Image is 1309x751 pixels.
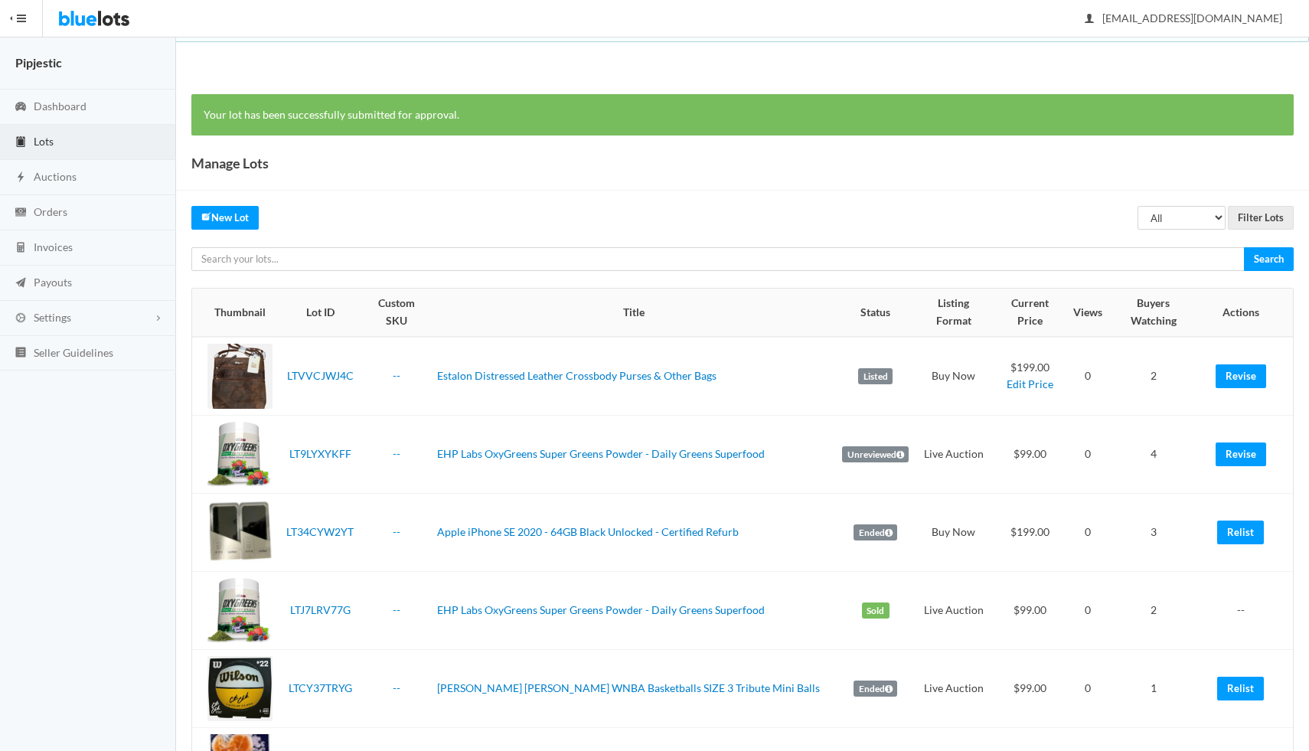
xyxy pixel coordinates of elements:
[34,240,73,253] span: Invoices
[201,211,211,221] ion-icon: create
[992,415,1067,493] td: $99.00
[13,136,28,150] ion-icon: clipboard
[1067,493,1108,571] td: 0
[393,447,400,460] a: --
[437,447,765,460] a: EHP Labs OxyGreens Super Greens Powder - Daily Greens Superfood
[34,311,71,324] span: Settings
[13,171,28,185] ion-icon: flash
[289,447,351,460] a: LT9LYXYKFF
[992,493,1067,571] td: $199.00
[393,525,400,538] a: --
[393,603,400,616] a: --
[1108,649,1197,727] td: 1
[915,415,992,493] td: Live Auction
[13,276,28,291] ion-icon: paper plane
[13,312,28,326] ion-icon: cog
[1067,337,1108,416] td: 0
[1244,247,1294,271] input: Search
[289,681,352,694] a: LTCY37TRYG
[1198,289,1293,336] th: Actions
[836,289,915,336] th: Status
[1067,289,1108,336] th: Views
[915,337,992,416] td: Buy Now
[915,493,992,571] td: Buy Now
[1067,571,1108,649] td: 0
[862,602,890,619] label: Sold
[854,524,897,541] label: Ended
[191,206,259,230] a: createNew Lot
[842,446,909,463] label: Unreviewed
[1217,521,1264,544] a: Relist
[15,55,62,70] strong: Pipjestic
[290,603,351,616] a: LTJ7LRV77G
[1067,649,1108,727] td: 0
[431,289,836,336] th: Title
[1108,415,1197,493] td: 4
[1007,377,1053,390] a: Edit Price
[915,289,992,336] th: Listing Format
[1067,415,1108,493] td: 0
[1108,337,1197,416] td: 2
[1108,571,1197,649] td: 2
[992,289,1067,336] th: Current Price
[13,241,28,256] ion-icon: calculator
[191,247,1245,271] input: Search your lots...
[34,346,113,359] span: Seller Guidelines
[437,603,765,616] a: EHP Labs OxyGreens Super Greens Powder - Daily Greens Superfood
[854,681,897,697] label: Ended
[915,571,992,649] td: Live Auction
[1082,12,1097,27] ion-icon: person
[992,649,1067,727] td: $99.00
[204,106,1281,124] p: Your lot has been successfully submitted for approval.
[992,571,1067,649] td: $99.00
[858,368,893,385] label: Listed
[915,649,992,727] td: Live Auction
[286,525,354,538] a: LT34CYW2YT
[437,525,739,538] a: Apple iPhone SE 2020 - 64GB Black Unlocked - Certified Refurb
[34,135,54,148] span: Lots
[34,170,77,183] span: Auctions
[1085,11,1282,24] span: [EMAIL_ADDRESS][DOMAIN_NAME]
[191,152,269,175] h1: Manage Lots
[279,289,361,336] th: Lot ID
[393,369,400,382] a: --
[437,681,820,694] a: [PERSON_NAME] [PERSON_NAME] WNBA Basketballs SIZE 3 Tribute Mini Balls
[437,369,717,382] a: Estalon Distressed Leather Crossbody Purses & Other Bags
[13,206,28,220] ion-icon: cash
[393,681,400,694] a: --
[13,346,28,361] ion-icon: list box
[1228,206,1294,230] input: Filter Lots
[1217,677,1264,700] a: Relist
[192,289,279,336] th: Thumbnail
[287,369,354,382] a: LTVVCJWJ4C
[34,205,67,218] span: Orders
[1108,493,1197,571] td: 3
[992,337,1067,416] td: $199.00
[13,100,28,115] ion-icon: speedometer
[1108,289,1197,336] th: Buyers Watching
[361,289,431,336] th: Custom SKU
[34,276,72,289] span: Payouts
[1216,442,1266,466] a: Revise
[34,100,87,113] span: Dashboard
[1198,571,1293,649] td: --
[1216,364,1266,388] a: Revise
